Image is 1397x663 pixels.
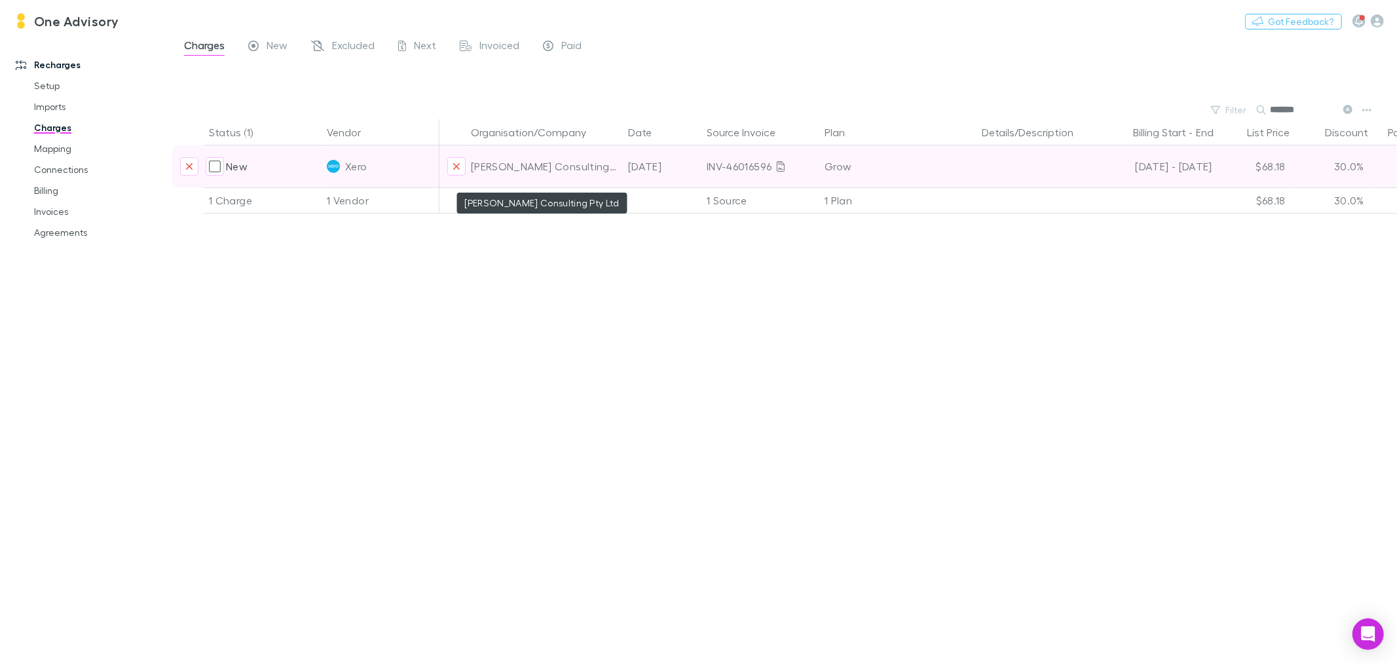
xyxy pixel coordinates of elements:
a: Setup [21,75,181,96]
div: [PERSON_NAME] Consulting Pty Ltd [471,145,618,187]
div: [DATE] - [DATE] [1100,145,1212,187]
button: Billing Start [1133,119,1186,145]
a: Charges [21,117,181,138]
a: Recharges [3,54,181,75]
a: Agreements [21,222,181,243]
div: 1 Source [701,187,819,214]
span: Invoiced [479,39,519,56]
span: Xero [345,145,367,187]
span: New [267,39,288,56]
button: Details/Description [982,119,1089,145]
button: Exclude charge [180,157,198,176]
div: INV-46016596 [707,145,814,187]
span: Charges [184,39,225,56]
button: List Price [1247,119,1305,145]
div: Grow [825,145,971,187]
div: 30.0% [1291,187,1369,214]
img: One Advisory's Logo [13,13,29,29]
h3: One Advisory [34,13,119,29]
button: Date [628,119,667,145]
div: 1 Charge [204,187,322,214]
a: Billing [21,180,181,201]
button: Plan [825,119,861,145]
div: 1 Vendor [322,187,439,214]
div: 1 Plan [819,187,977,214]
span: New [226,160,248,172]
div: $68.18 [1212,187,1291,214]
button: Source Invoice [707,119,791,145]
div: - [1100,119,1227,145]
a: Mapping [21,138,181,159]
img: Xero's Logo [327,160,340,173]
span: Excluded [332,39,375,56]
div: 30.0% [1291,145,1369,187]
button: Organisation/Company [471,119,602,145]
button: Filter [1204,102,1254,118]
div: [DATE] [623,145,701,187]
button: Got Feedback? [1245,14,1342,29]
span: Next [414,39,436,56]
a: Invoices [21,201,181,222]
a: One Advisory [5,5,127,37]
span: Paid [561,39,582,56]
button: Exclude organization from vendor [447,157,466,176]
button: Vendor [327,119,377,145]
div: Open Intercom Messenger [1352,618,1384,650]
button: End [1196,119,1214,145]
div: $68.18 [1212,145,1291,187]
a: Connections [21,159,181,180]
div: 1 Organisation [466,187,623,214]
a: Imports [21,96,181,117]
button: Discount [1325,119,1384,145]
button: Status (1) [209,119,269,145]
